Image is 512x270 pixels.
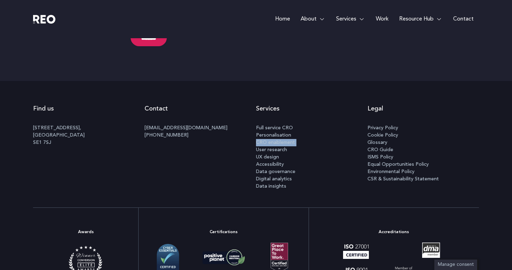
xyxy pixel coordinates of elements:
[367,161,429,168] span: Equal Opportunities Policy
[145,98,256,119] h2: Contact
[256,175,367,183] a: Digital analytics
[438,262,474,267] span: Manage consent
[256,161,367,168] a: Accessibility
[367,175,479,183] a: CSR & Sustainability Statement
[33,98,145,119] h2: Find us
[33,222,138,243] h2: Awards
[367,132,479,139] a: Cookie Policy
[367,175,439,183] span: CSR & Sustainability Statement
[256,175,292,183] span: Digital analytics
[367,168,414,175] span: Environmental Policy
[256,146,287,154] span: User research
[256,183,367,190] a: Data insights
[367,146,393,154] span: CRO Guide
[367,139,387,146] span: Glossary
[256,132,367,139] a: Personalisation
[367,168,479,175] a: Environmental Policy
[256,146,367,154] a: User research
[367,124,479,132] a: Privacy Policy
[367,132,398,139] span: Cookie Policy
[145,125,227,130] a: [EMAIL_ADDRESS][DOMAIN_NAME]
[256,139,367,146] a: CRO enablement
[256,183,286,190] span: Data insights
[33,124,145,146] p: [STREET_ADDRESS], [GEOGRAPHIC_DATA] SE1 7SJ
[256,132,291,139] span: Personalisation
[367,154,393,161] span: ISMS Policy
[256,124,293,132] span: Full service CRO
[256,168,295,175] span: Data governance
[256,124,367,132] a: Full service CRO
[256,161,284,168] span: Accessibility
[145,133,188,138] a: [PHONE_NUMBER]
[367,139,479,146] a: Glossary
[256,168,367,175] a: Data governance
[256,98,367,119] h2: Services
[256,154,279,161] span: UX design
[367,124,398,132] span: Privacy Policy
[149,222,298,243] h2: Certifications
[367,161,479,168] a: Equal Opportunities Policy
[256,154,367,161] a: UX design
[367,154,479,161] a: ISMS Policy
[319,222,468,243] h2: Accreditations
[256,139,295,146] span: CRO enablement
[367,98,479,119] h2: Legal
[367,146,479,154] a: CRO Guide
